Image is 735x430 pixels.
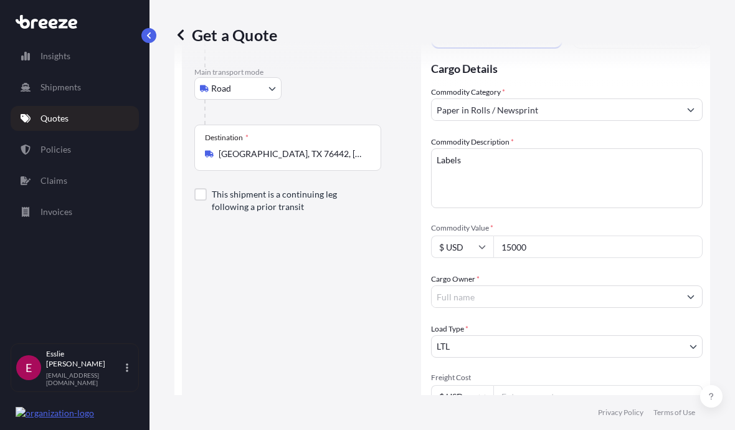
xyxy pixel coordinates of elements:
[493,236,703,258] input: Type amount
[219,148,366,160] input: Destination
[46,371,123,386] p: [EMAIL_ADDRESS][DOMAIN_NAME]
[46,349,123,369] p: Esslie [PERSON_NAME]
[11,106,139,131] a: Quotes
[680,98,702,121] button: Show suggestions
[40,174,67,187] p: Claims
[11,137,139,162] a: Policies
[194,67,409,77] p: Main transport mode
[40,81,81,93] p: Shipments
[16,407,94,419] img: organization-logo
[40,143,71,156] p: Policies
[431,335,703,358] button: LTL
[174,25,277,45] p: Get a Quote
[431,323,468,335] span: Load Type
[211,82,231,95] span: Road
[432,285,680,308] input: Full name
[11,199,139,224] a: Invoices
[431,86,505,98] label: Commodity Category
[653,408,695,418] a: Terms of Use
[11,44,139,69] a: Insights
[11,75,139,100] a: Shipments
[26,361,32,374] span: E
[40,112,69,125] p: Quotes
[680,285,702,308] button: Show suggestions
[437,340,450,353] span: LTL
[432,98,680,121] input: Select a commodity type
[493,385,703,408] input: Enter amount
[40,50,70,62] p: Insights
[431,373,703,383] span: Freight Cost
[212,188,371,213] label: This shipment is a continuing leg following a prior transit
[431,136,514,148] label: Commodity Description
[194,77,282,100] button: Select transport
[431,223,703,233] span: Commodity Value
[598,408,643,418] a: Privacy Policy
[205,133,249,143] div: Destination
[431,273,480,285] label: Cargo Owner
[11,168,139,193] a: Claims
[40,206,72,218] p: Invoices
